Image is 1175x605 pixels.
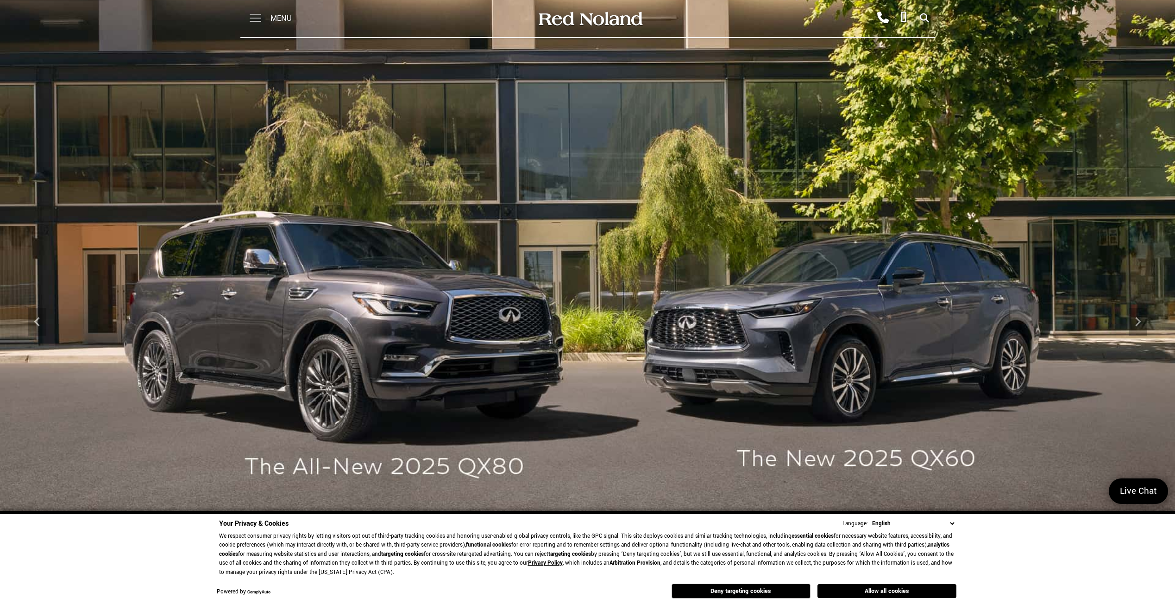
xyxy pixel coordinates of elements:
div: Powered by [217,589,270,595]
span: Live Chat [1115,485,1162,497]
strong: essential cookies [792,532,834,540]
a: Privacy Policy [528,559,563,567]
strong: Arbitration Provision [609,559,660,567]
div: Next [1129,308,1147,336]
div: Language: [842,521,868,527]
strong: functional cookies [466,541,511,549]
img: Red Noland Auto Group [537,11,643,27]
div: Previous [28,308,46,336]
select: Language Select [870,519,956,529]
strong: analytics cookies [219,541,949,558]
strong: targeting cookies [548,550,591,558]
a: ComplyAuto [247,589,270,595]
button: Deny targeting cookies [672,584,811,599]
strong: targeting cookies [381,550,424,558]
span: Your Privacy & Cookies [219,519,289,529]
p: We respect consumer privacy rights by letting visitors opt out of third-party tracking cookies an... [219,532,956,577]
a: Live Chat [1109,478,1168,504]
button: Allow all cookies [817,584,956,598]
